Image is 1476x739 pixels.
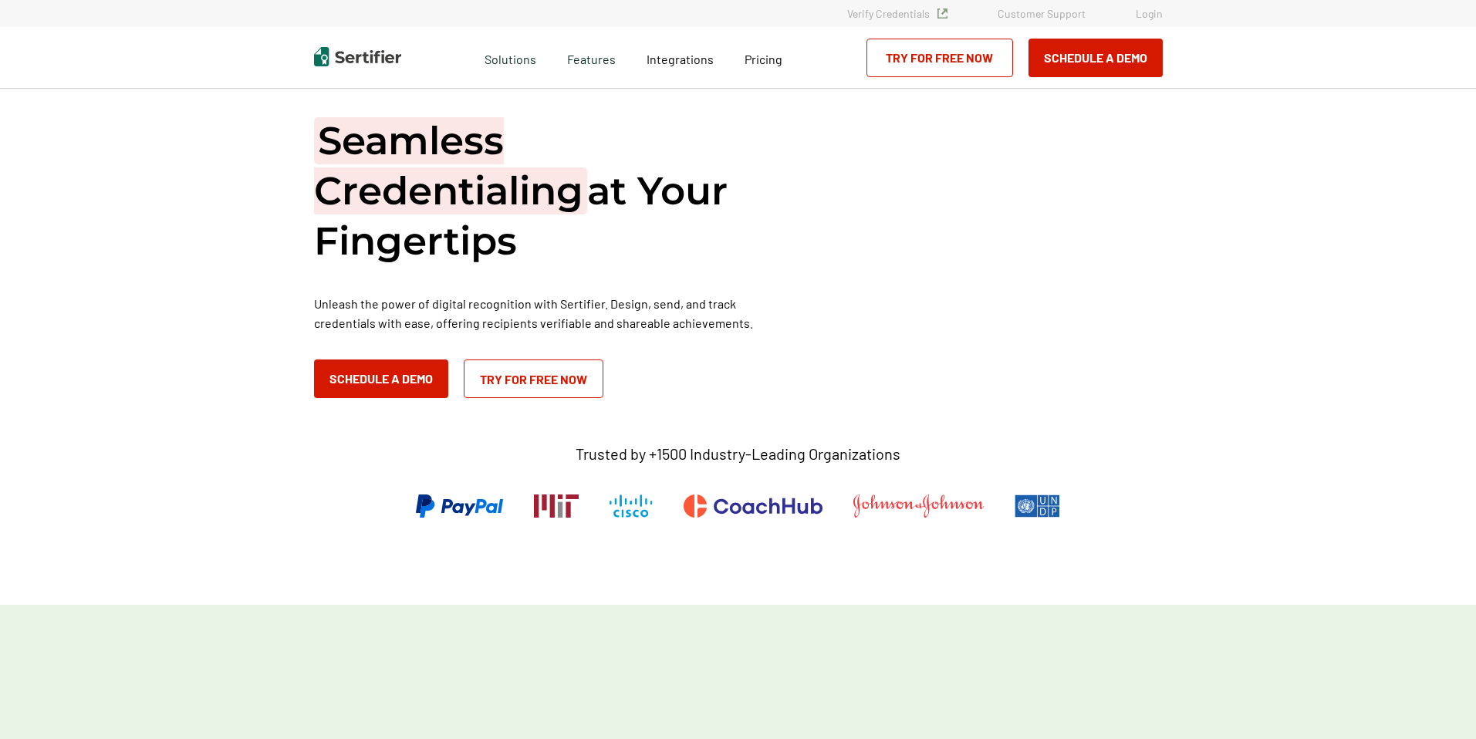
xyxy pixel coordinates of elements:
[937,8,947,19] img: Verified
[610,494,653,518] img: Cisco
[647,52,714,66] span: Integrations
[576,444,900,464] p: Trusted by +1500 Industry-Leading Organizations
[745,48,782,67] a: Pricing
[647,48,714,67] a: Integrations
[314,117,587,214] span: Seamless Credentialing
[485,48,536,67] span: Solutions
[534,494,579,518] img: Massachusetts Institute of Technology
[314,294,777,332] p: Unleash the power of digital recognition with Sertifier. Design, send, and track credentials with...
[684,494,822,518] img: CoachHub
[314,47,401,66] img: Sertifier | Digital Credentialing Platform
[745,52,782,66] span: Pricing
[314,116,777,266] h1: at Your Fingertips
[416,494,503,518] img: PayPal
[1015,494,1060,518] img: UNDP
[567,48,616,67] span: Features
[1136,7,1163,20] a: Login
[998,7,1086,20] a: Customer Support
[853,494,983,518] img: Johnson & Johnson
[866,39,1013,77] a: Try for Free Now
[464,359,603,398] a: Try for Free Now
[847,7,947,20] a: Verify Credentials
